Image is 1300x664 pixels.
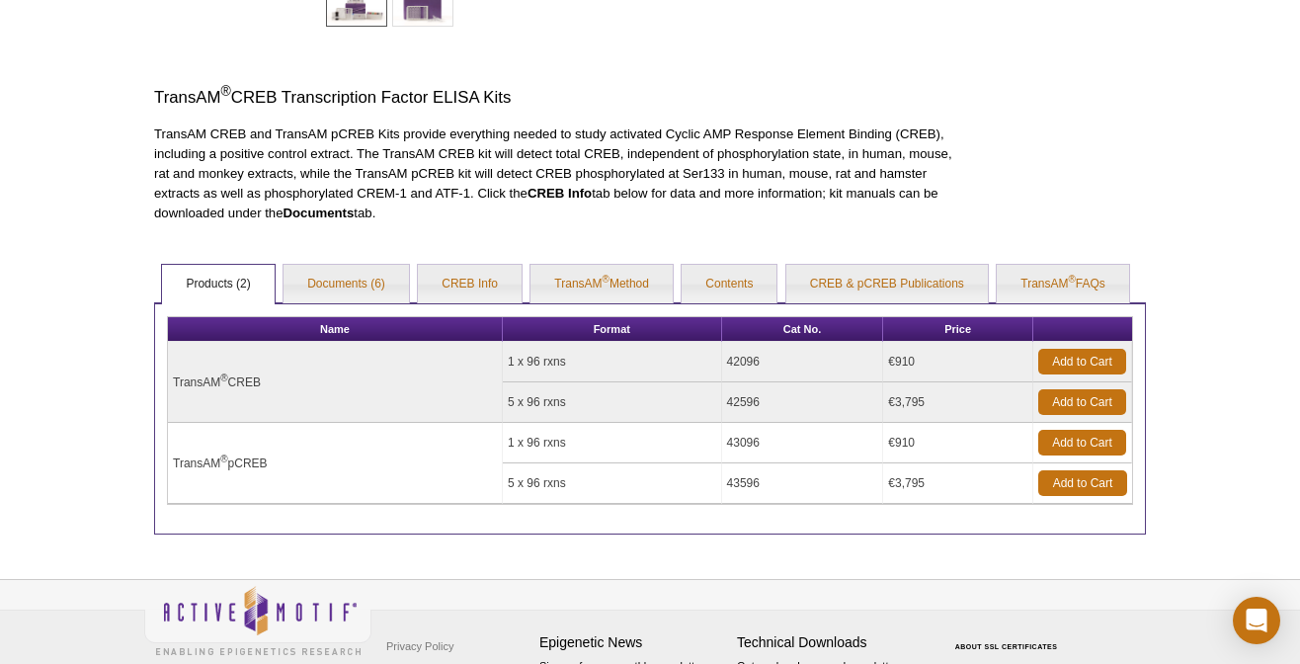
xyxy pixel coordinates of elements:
[220,373,227,383] sup: ®
[220,454,227,464] sup: ®
[528,186,592,201] strong: CREB Info
[722,463,884,504] td: 43596
[883,382,1033,423] td: €3,795
[168,317,503,342] th: Name
[682,265,776,304] a: Contents
[503,342,722,382] td: 1 x 96 rxns
[144,580,371,660] img: Active Motif,
[418,265,522,304] a: CREB Info
[997,265,1129,304] a: TransAM®FAQs
[168,342,503,423] td: TransAM CREB
[883,342,1033,382] td: €910
[1038,470,1127,496] a: Add to Cart
[168,423,503,504] td: TransAM pCREB
[722,382,884,423] td: 42596
[737,634,925,651] h4: Technical Downloads
[154,124,958,223] p: TransAM CREB and TransAM pCREB Kits provide everything needed to study activated Cyclic AMP Respo...
[530,265,673,304] a: TransAM®Method
[722,342,884,382] td: 42096
[786,265,988,304] a: CREB & pCREB Publications
[955,643,1058,650] a: ABOUT SSL CERTIFICATES
[883,423,1033,463] td: €910
[1038,430,1126,456] a: Add to Cart
[503,463,722,504] td: 5 x 96 rxns
[381,631,458,661] a: Privacy Policy
[934,615,1083,658] table: Click to Verify - This site chose Symantec SSL for secure e-commerce and confidential communicati...
[883,463,1033,504] td: €3,795
[539,634,727,651] h4: Epigenetic News
[284,265,409,304] a: Documents (6)
[503,423,722,463] td: 1 x 96 rxns
[1038,349,1126,374] a: Add to Cart
[220,84,230,100] sup: ®
[162,265,274,304] a: Products (2)
[1038,389,1126,415] a: Add to Cart
[883,317,1033,342] th: Price
[154,86,958,110] h3: TransAM CREB Transcription Factor ELISA Kits
[284,206,355,220] strong: Documents
[722,423,884,463] td: 43096
[1233,597,1280,644] div: Open Intercom Messenger
[722,317,884,342] th: Cat No.
[503,382,722,423] td: 5 x 96 rxns
[1068,274,1075,285] sup: ®
[503,317,722,342] th: Format
[603,274,609,285] sup: ®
